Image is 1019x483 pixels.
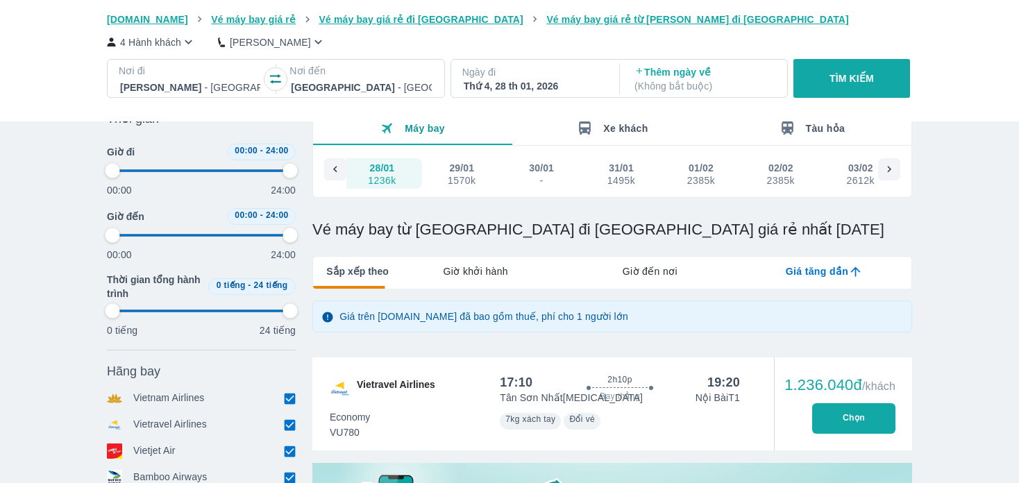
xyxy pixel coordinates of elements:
div: 1236k [368,175,396,186]
h1: Vé máy bay từ [GEOGRAPHIC_DATA] đi [GEOGRAPHIC_DATA] giá rẻ nhất [DATE] [312,220,912,239]
div: 01/02 [689,161,714,175]
div: 28/01 [370,161,395,175]
div: 29/01 [449,161,474,175]
p: Nơi đi [119,64,262,78]
div: 1495k [607,175,635,186]
span: - [248,280,251,290]
div: 2385k [687,175,715,186]
p: Vietjet Air [133,443,176,459]
div: 19:20 [707,374,740,391]
span: Xe khách [603,123,648,134]
span: Vé máy bay giá rẻ đi [GEOGRAPHIC_DATA] [319,14,523,25]
p: 00:00 [107,248,132,262]
span: 0 tiếng [217,280,246,290]
span: Sắp xếp theo [326,264,389,278]
p: TÌM KIẾM [829,71,874,85]
div: 30/01 [529,161,554,175]
span: 00:00 [235,210,258,220]
span: Hãng bay [107,363,160,380]
span: Giá tăng dần [786,264,848,278]
p: Tân Sơn Nhất [MEDICAL_DATA] [500,391,643,405]
span: Đổi vé [569,414,595,424]
span: 24 tiếng [254,280,288,290]
span: 2h10p [607,374,632,385]
span: Giờ khởi hành [444,264,508,278]
span: 00:00 [235,146,258,155]
p: 24 tiếng [260,323,296,337]
p: 24:00 [271,248,296,262]
span: Economy [330,410,370,424]
div: 1570k [448,175,475,186]
div: 2385k [767,175,795,186]
p: Nội Bài T1 [696,391,740,405]
span: Giờ đến [107,210,144,223]
div: 1.236.040đ [784,377,895,393]
div: 31/01 [609,161,634,175]
div: - [530,175,553,186]
nav: breadcrumb [107,12,912,26]
p: Giá trên [DOMAIN_NAME] đã bao gồm thuế, phí cho 1 người lớn [339,310,628,323]
p: 24:00 [271,183,296,197]
span: /khách [862,380,895,392]
div: 17:10 [500,374,532,391]
p: Vietravel Airlines [133,417,207,432]
span: VU780 [330,425,370,439]
div: 2612k [847,175,875,186]
button: TÌM KIẾM [793,59,909,98]
span: Máy bay [405,123,445,134]
p: [PERSON_NAME] [230,35,311,49]
div: lab API tabs example [389,257,911,286]
p: 00:00 [107,183,132,197]
span: Vé máy bay giá rẻ [211,14,296,25]
span: - [260,210,263,220]
span: Giờ đi [107,145,135,159]
p: 0 tiếng [107,323,137,337]
p: Nơi đến [289,64,432,78]
span: Vietravel Airlines [357,378,435,400]
span: Thời gian tổng hành trình [107,273,203,300]
img: VU [329,378,351,400]
span: Giờ đến nơi [623,264,677,278]
button: [PERSON_NAME] [218,35,326,49]
button: Chọn [812,403,895,434]
span: 24:00 [266,210,289,220]
div: 03/02 [848,161,873,175]
p: Ngày đi [462,65,605,79]
p: 4 Hành khách [120,35,181,49]
p: Thêm ngày về [634,65,775,93]
span: Tàu hỏa [806,123,845,134]
span: Vé máy bay giá rẻ từ [PERSON_NAME] đi [GEOGRAPHIC_DATA] [546,14,849,25]
p: ( Không bắt buộc ) [634,79,775,93]
button: 4 Hành khách [107,35,196,49]
div: Thứ 4, 28 th 01, 2026 [464,79,604,93]
span: [DOMAIN_NAME] [107,14,188,25]
p: Vietnam Airlines [133,391,205,406]
span: 24:00 [266,146,289,155]
span: - [260,146,263,155]
div: 02/02 [768,161,793,175]
span: 7kg xách tay [505,414,555,424]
